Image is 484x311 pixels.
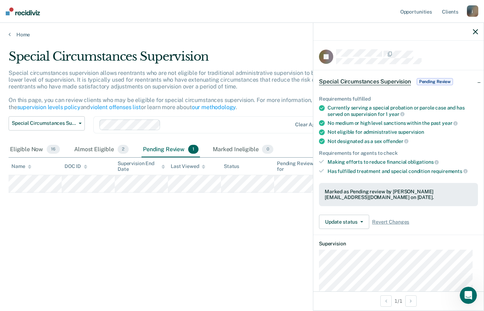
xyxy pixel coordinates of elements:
div: Special Circumstances Supervision [9,49,372,70]
div: Last Viewed [171,163,205,169]
div: Not eligible for administrative [328,129,478,135]
button: Update status [319,215,369,229]
div: DOC ID [65,163,87,169]
span: Pending Review [417,78,453,85]
div: Pending Review for [277,160,324,173]
a: Home [9,31,475,38]
span: Special Circumstances Supervision [12,120,76,126]
a: violent offenses list [90,104,141,111]
div: Eligible Now [9,142,61,158]
dt: Supervision [319,241,478,247]
img: Recidiviz [6,7,40,15]
span: 0 [262,145,273,154]
span: Revert Changes [372,219,409,225]
div: Not designated as a sex [328,138,478,144]
span: requirements [431,168,468,174]
span: obligations [408,159,439,165]
div: Pending Review [141,142,200,158]
div: Almost Eligible [73,142,130,158]
div: Marked Ineligible [211,142,275,158]
div: Name [11,163,31,169]
div: Status [224,163,239,169]
p: Special circumstances supervision allows reentrants who are not eligible for traditional administ... [9,70,359,111]
span: year [442,120,458,126]
button: Next Opportunity [405,295,417,307]
div: Supervision End Date [118,160,165,173]
div: Marked as Pending review by [PERSON_NAME][EMAIL_ADDRESS][DOMAIN_NAME] on [DATE]. [325,189,472,201]
div: Has fulfilled treatment and special condition [328,168,478,174]
div: Currently serving a special probation or parole case and has served on supervision for 1 [328,105,478,117]
span: offender [383,138,409,144]
span: year [389,111,405,117]
span: Special Circumstances Supervision [319,78,411,85]
iframe: Intercom live chat [460,287,477,304]
span: 2 [118,145,129,154]
span: 1 [188,145,199,154]
div: Special Circumstances SupervisionPending Review [313,70,484,93]
div: 1 / 1 [313,291,484,310]
div: Clear agents [295,122,325,128]
a: supervision levels policy [17,104,81,111]
div: Making efforts to reduce financial [328,159,478,165]
div: Requirements fulfilled [319,96,478,102]
div: j [467,5,478,17]
div: No medium or high level sanctions within the past [328,120,478,126]
span: 16 [47,145,60,154]
a: our methodology [192,104,236,111]
div: Requirements for agents to check [319,150,478,156]
span: supervision [398,129,424,135]
button: Previous Opportunity [380,295,392,307]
